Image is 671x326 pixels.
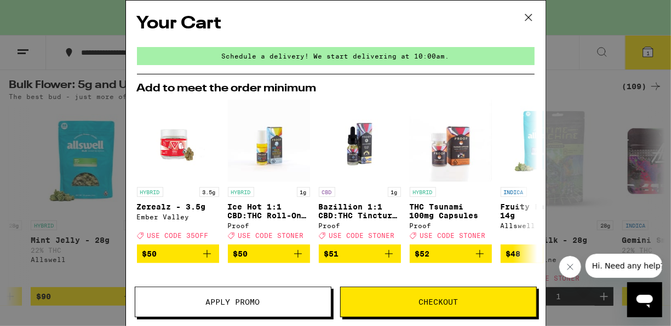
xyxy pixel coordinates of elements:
iframe: Message from company [586,254,662,278]
iframe: Button to launch messaging window [627,282,662,317]
span: Checkout [418,298,458,306]
p: INDICA [501,187,527,197]
iframe: Close message [559,256,581,278]
p: Ice Hot 1:1 CBD:THC Roll-On - 1000mg [228,202,310,220]
img: Proof - THC Tsunami 100mg Capsules [410,100,492,182]
a: Open page for Fruity Forest - 14g from Allswell [501,100,583,245]
p: 1g [297,187,310,197]
button: Apply Promo [135,287,331,317]
p: 3.5g [199,187,219,197]
div: Proof [410,222,492,229]
p: CBD [319,187,335,197]
span: $50 [233,249,248,258]
img: Allswell - Fruity Forest - 14g [501,100,583,182]
span: Hi. Need any help? [7,8,79,16]
img: Proof - Bazillion 1:1 CBD:THC Tincture - 1000mg [319,100,401,182]
p: HYBRID [228,187,254,197]
span: Apply Promo [206,298,260,306]
p: Fruity Forest - 14g [501,202,583,220]
button: Add to bag [501,245,583,263]
div: Proof [319,222,401,229]
span: $50 [142,249,157,258]
button: Checkout [340,287,537,317]
a: Open page for THC Tsunami 100mg Capsules from Proof [410,100,492,245]
button: Add to bag [228,245,310,263]
span: USE CODE 35OFF [147,232,209,239]
span: USE CODE STONER [238,232,304,239]
button: Add to bag [410,245,492,263]
span: $51 [324,249,339,258]
h2: Your Cart [137,11,535,36]
span: USE CODE STONER [329,232,395,239]
h2: Add to meet the order minimum [137,83,535,94]
div: Schedule a delivery! We start delivering at 10:00am. [137,47,535,65]
img: Ember Valley - Zerealz - 3.5g [137,100,219,182]
span: USE CODE STONER [420,232,486,239]
p: Bazillion 1:1 CBD:THC Tincture - 1000mg [319,202,401,220]
a: Open page for Bazillion 1:1 CBD:THC Tincture - 1000mg from Proof [319,100,401,245]
span: $48 [506,249,521,258]
p: HYBRID [410,187,436,197]
p: 1g [388,187,401,197]
span: $52 [415,249,430,258]
div: Allswell [501,222,583,229]
a: Open page for Ice Hot 1:1 CBD:THC Roll-On - 1000mg from Proof [228,100,310,245]
button: Add to bag [137,245,219,263]
p: THC Tsunami 100mg Capsules [410,202,492,220]
button: Add to bag [319,245,401,263]
img: Proof - Ice Hot 1:1 CBD:THC Roll-On - 1000mg [228,100,310,182]
p: Zerealz - 3.5g [137,202,219,211]
a: Open page for Zerealz - 3.5g from Ember Valley [137,100,219,245]
div: Ember Valley [137,213,219,220]
div: Proof [228,222,310,229]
